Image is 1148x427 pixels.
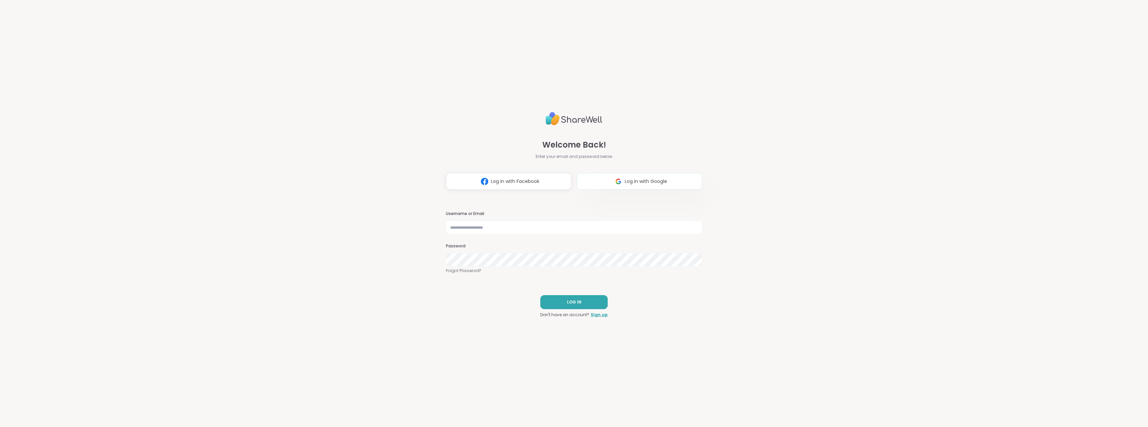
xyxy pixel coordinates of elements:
[536,154,612,160] span: Enter your email and password below
[446,243,702,249] h3: Password
[542,139,606,151] span: Welcome Back!
[546,109,602,128] img: ShareWell Logo
[567,299,581,305] span: LOG IN
[446,173,571,190] button: Log in with Facebook
[446,211,702,217] h3: Username or Email
[540,312,589,318] span: Don't have an account?
[612,175,625,188] img: ShareWell Logomark
[540,295,608,309] button: LOG IN
[446,268,702,274] a: Forgot Password?
[577,173,702,190] button: Log in with Google
[491,178,539,185] span: Log in with Facebook
[625,178,667,185] span: Log in with Google
[478,175,491,188] img: ShareWell Logomark
[591,312,608,318] a: Sign up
